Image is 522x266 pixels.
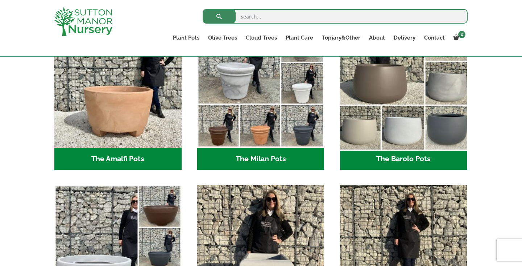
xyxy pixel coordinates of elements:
[169,33,204,43] a: Plant Pots
[340,148,467,170] h2: The Barolo Pots
[340,20,467,170] a: Visit product category The Barolo Pots
[204,33,241,43] a: Olive Trees
[449,33,468,43] a: 0
[281,33,318,43] a: Plant Care
[54,7,112,36] img: logo
[241,33,281,43] a: Cloud Trees
[365,33,389,43] a: About
[318,33,365,43] a: Topiary&Other
[54,20,182,170] a: Visit product category The Amalfi Pots
[54,20,182,148] img: The Amalfi Pots
[203,9,468,24] input: Search...
[389,33,420,43] a: Delivery
[197,20,324,148] img: The Milan Pots
[197,148,324,170] h2: The Milan Pots
[197,20,324,170] a: Visit product category The Milan Pots
[458,31,465,38] span: 0
[337,17,470,151] img: The Barolo Pots
[420,33,449,43] a: Contact
[54,148,182,170] h2: The Amalfi Pots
